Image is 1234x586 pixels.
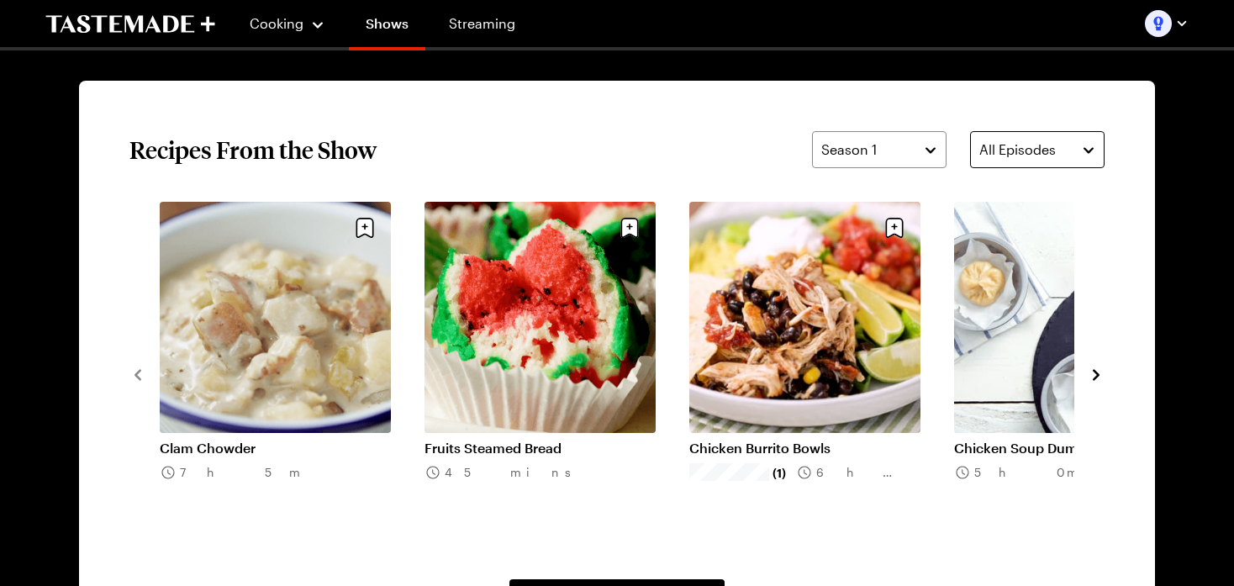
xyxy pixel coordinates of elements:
[349,212,381,244] button: Save recipe
[45,14,215,34] a: To Tastemade Home Page
[689,440,920,457] a: Chicken Burrito Bowls
[425,202,689,546] div: 2 / 8
[821,140,877,160] span: Season 1
[129,363,146,383] button: navigate to previous item
[1145,10,1172,37] img: Profile picture
[979,140,1056,160] span: All Episodes
[878,212,910,244] button: Save recipe
[1088,363,1105,383] button: navigate to next item
[614,212,646,244] button: Save recipe
[160,202,425,546] div: 1 / 8
[954,202,1219,546] div: 4 / 8
[954,440,1185,457] a: Chicken Soup Dumplings
[129,135,377,165] h2: Recipes From the Show
[160,440,391,457] a: Clam Chowder
[812,131,947,168] button: Season 1
[970,131,1105,168] button: All Episodes
[250,15,303,31] span: Cooking
[425,440,656,457] a: Fruits Steamed Bread
[689,202,954,546] div: 3 / 8
[1145,10,1189,37] button: Profile picture
[349,3,425,50] a: Shows
[249,3,325,44] button: Cooking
